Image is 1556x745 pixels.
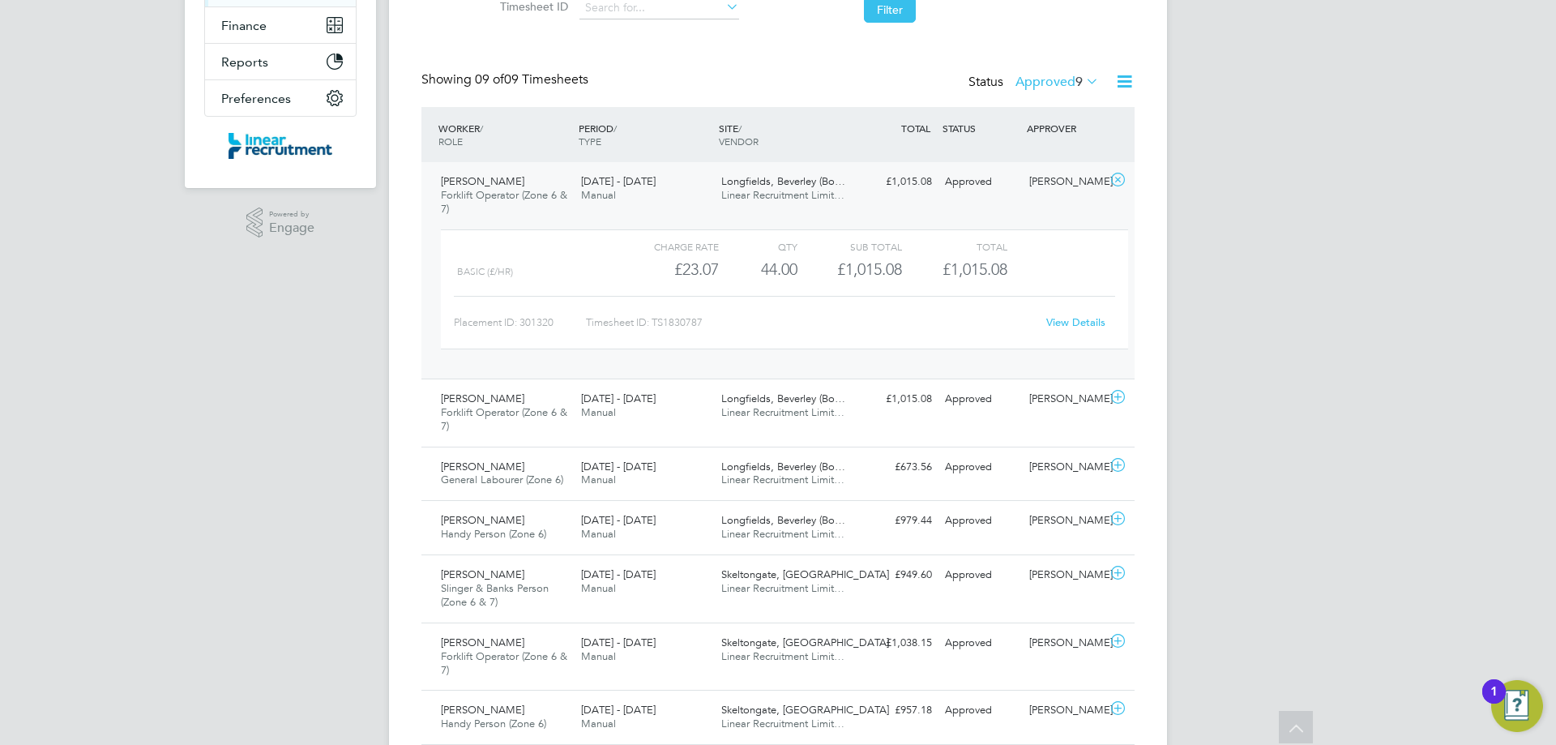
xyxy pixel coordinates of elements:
span: Longfields, Beverley (Bo… [721,392,845,405]
div: APPROVER [1023,113,1107,143]
button: Preferences [205,80,356,116]
span: Forklift Operator (Zone 6 & 7) [441,188,567,216]
span: [PERSON_NAME] [441,174,524,188]
div: Approved [938,630,1023,657]
div: SITE [715,113,855,156]
div: Approved [938,454,1023,481]
span: [DATE] - [DATE] [581,174,656,188]
a: View Details [1046,315,1105,329]
div: Approved [938,562,1023,589]
div: 1 [1490,691,1498,713]
div: 44.00 [719,256,797,283]
span: 09 of [475,71,504,88]
span: Longfields, Beverley (Bo… [721,460,845,473]
span: Manual [581,717,616,730]
span: 9 [1075,74,1083,90]
span: Manual [581,473,616,486]
div: WORKER [434,113,575,156]
span: basic (£/HR) [457,266,513,277]
span: Handy Person (Zone 6) [441,527,546,541]
div: [PERSON_NAME] [1023,386,1107,413]
span: TYPE [579,135,601,148]
span: [PERSON_NAME] [441,567,524,581]
button: Open Resource Center, 1 new notification [1491,680,1543,732]
span: Finance [221,18,267,33]
div: Sub Total [797,237,902,256]
div: [PERSON_NAME] [1023,630,1107,657]
div: £1,015.08 [797,256,902,283]
div: £1,015.08 [854,386,938,413]
div: Placement ID: 301320 [454,310,586,336]
span: Linear Recruitment Limit… [721,581,844,595]
span: Linear Recruitment Limit… [721,405,844,419]
span: [DATE] - [DATE] [581,513,656,527]
a: Powered byEngage [246,208,315,238]
span: [PERSON_NAME] [441,513,524,527]
span: Manual [581,188,616,202]
div: £1,015.08 [854,169,938,195]
label: Approved [1015,74,1099,90]
button: Reports [205,44,356,79]
div: £957.18 [854,697,938,724]
span: [PERSON_NAME] [441,392,524,405]
span: Forklift Operator (Zone 6 & 7) [441,649,567,677]
div: Approved [938,697,1023,724]
button: Finance [205,7,356,43]
span: Skeltongate, [GEOGRAPHIC_DATA] [721,703,889,717]
div: Timesheet ID: TS1830787 [586,310,1036,336]
div: Showing [421,71,592,88]
span: Preferences [221,91,291,106]
span: / [738,122,742,135]
div: STATUS [938,113,1023,143]
div: Status [968,71,1102,94]
span: [DATE] - [DATE] [581,567,656,581]
span: Skeltongate, [GEOGRAPHIC_DATA] [721,567,889,581]
div: PERIOD [575,113,715,156]
div: £949.60 [854,562,938,589]
div: £673.56 [854,454,938,481]
div: [PERSON_NAME] [1023,562,1107,589]
span: Slinger & Banks Person (Zone 6 & 7) [441,581,549,609]
span: Manual [581,527,616,541]
span: Engage [269,221,314,235]
span: Linear Recruitment Limit… [721,527,844,541]
span: [DATE] - [DATE] [581,636,656,649]
span: Reports [221,54,268,70]
span: [DATE] - [DATE] [581,392,656,405]
img: linearrecruitment-logo-retina.png [229,133,332,159]
div: [PERSON_NAME] [1023,454,1107,481]
span: Linear Recruitment Limit… [721,188,844,202]
div: Approved [938,386,1023,413]
span: ROLE [438,135,463,148]
div: [PERSON_NAME] [1023,507,1107,534]
span: 09 Timesheets [475,71,588,88]
div: [PERSON_NAME] [1023,697,1107,724]
span: Manual [581,581,616,595]
span: [DATE] - [DATE] [581,460,656,473]
span: Longfields, Beverley (Bo… [721,174,845,188]
span: Handy Person (Zone 6) [441,717,546,730]
div: £1,038.15 [854,630,938,657]
span: Manual [581,649,616,663]
div: Charge rate [614,237,719,256]
span: / [480,122,483,135]
span: General Labourer (Zone 6) [441,473,563,486]
span: TOTAL [901,122,930,135]
span: Linear Recruitment Limit… [721,473,844,486]
a: Go to home page [204,133,357,159]
div: Approved [938,169,1023,195]
div: Total [902,237,1007,256]
span: [PERSON_NAME] [441,703,524,717]
span: Forklift Operator (Zone 6 & 7) [441,405,567,433]
span: Linear Recruitment Limit… [721,717,844,730]
span: [DATE] - [DATE] [581,703,656,717]
span: [PERSON_NAME] [441,460,524,473]
span: Longfields, Beverley (Bo… [721,513,845,527]
span: Linear Recruitment Limit… [721,649,844,663]
span: Skeltongate, [GEOGRAPHIC_DATA] [721,636,889,649]
div: £23.07 [614,256,719,283]
span: £1,015.08 [943,259,1007,279]
span: Manual [581,405,616,419]
div: [PERSON_NAME] [1023,169,1107,195]
span: Powered by [269,208,314,221]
